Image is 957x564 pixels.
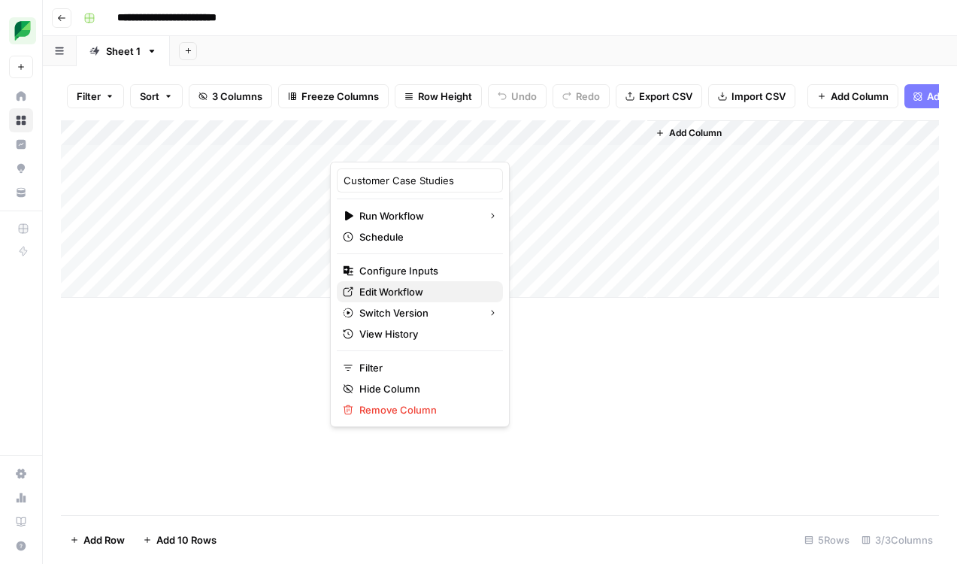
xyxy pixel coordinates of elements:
[9,510,33,534] a: Learning Hub
[9,462,33,486] a: Settings
[359,381,491,396] span: Hide Column
[488,84,547,108] button: Undo
[9,534,33,558] button: Help + Support
[130,84,183,108] button: Sort
[359,263,491,278] span: Configure Inputs
[359,305,476,320] span: Switch Version
[140,89,159,104] span: Sort
[106,44,141,59] div: Sheet 1
[9,156,33,180] a: Opportunities
[553,84,610,108] button: Redo
[9,486,33,510] a: Usage
[9,180,33,205] a: Your Data
[359,208,476,223] span: Run Workflow
[807,84,898,108] button: Add Column
[9,12,33,50] button: Workspace: SproutSocial
[616,84,702,108] button: Export CSV
[67,84,124,108] button: Filter
[77,89,101,104] span: Filter
[395,84,482,108] button: Row Height
[83,532,125,547] span: Add Row
[212,89,262,104] span: 3 Columns
[708,84,795,108] button: Import CSV
[301,89,379,104] span: Freeze Columns
[731,89,786,104] span: Import CSV
[359,402,491,417] span: Remove Column
[359,360,491,375] span: Filter
[278,84,389,108] button: Freeze Columns
[418,89,472,104] span: Row Height
[156,532,217,547] span: Add 10 Rows
[359,284,491,299] span: Edit Workflow
[798,528,856,552] div: 5 Rows
[77,36,170,66] a: Sheet 1
[9,84,33,108] a: Home
[639,89,692,104] span: Export CSV
[134,528,226,552] button: Add 10 Rows
[359,326,491,341] span: View History
[831,89,889,104] span: Add Column
[650,123,728,143] button: Add Column
[576,89,600,104] span: Redo
[9,17,36,44] img: SproutSocial Logo
[9,108,33,132] a: Browse
[511,89,537,104] span: Undo
[669,126,722,140] span: Add Column
[189,84,272,108] button: 3 Columns
[856,528,939,552] div: 3/3 Columns
[9,132,33,156] a: Insights
[359,229,491,244] span: Schedule
[61,528,134,552] button: Add Row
